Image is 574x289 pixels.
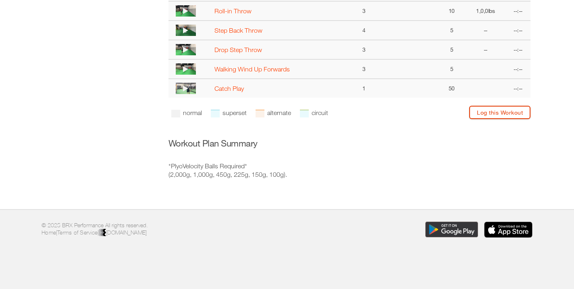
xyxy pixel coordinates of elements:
li: alternate [256,106,291,120]
img: Download the BRX Performance app for iOS [484,222,532,238]
img: thumbnail.png [176,83,196,94]
a: Catch Play [214,85,244,92]
span: lbs [488,7,495,14]
td: 3 [351,1,376,21]
td: 10 [438,1,465,21]
td: 3 [351,59,376,79]
td: 5 [438,21,465,40]
td: 1 [351,79,376,98]
a: Log this Workout [469,106,530,119]
a: Walking Wind Up Forwards [214,65,290,73]
a: Home [42,229,56,236]
td: --:-- [505,59,530,79]
img: Download the BRX Performance app for Google Play [425,222,478,238]
img: thumbnail.png [176,63,196,75]
td: 5 [438,59,465,79]
h3: Workout Plan Summary [168,137,531,150]
img: colorblack-fill [99,229,106,237]
li: normal [171,106,202,120]
td: 4 [351,21,376,40]
a: Roll-in Throw [214,7,252,15]
img: thumbnail.png [176,25,196,36]
img: thumbnail.png [176,5,196,17]
li: superset [211,106,247,120]
td: --:-- [505,79,530,98]
a: Step Back Throw [214,27,262,34]
td: 3 [351,40,376,59]
a: Drop Step Throw [214,46,262,53]
p: © 2025 BRX Performance All rights reserved. | | [42,222,281,237]
p: *PlyoVelocity Balls Required* (2,000g, 1,000g, 450g, 225g, 150g, 100g). [168,162,531,179]
td: --:-- [505,1,530,21]
td: -- [465,40,506,59]
a: [DOMAIN_NAME] [99,229,147,236]
img: thumbnail.png [176,44,196,55]
td: --:-- [505,21,530,40]
td: 50 [438,79,465,98]
li: circuit [300,106,328,120]
td: 1,0,0 [465,1,506,21]
td: --:-- [505,40,530,59]
a: Terms of Service [57,229,98,236]
td: -- [465,21,506,40]
td: 5 [438,40,465,59]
